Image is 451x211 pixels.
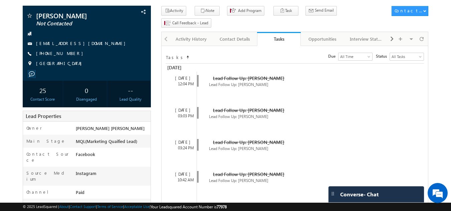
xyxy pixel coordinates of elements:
[36,40,129,46] a: [EMAIL_ADDRESS][DOMAIN_NAME]
[338,53,373,61] a: All Time
[376,53,390,59] span: Status
[109,3,126,19] div: Minimize live chat window
[172,20,208,26] span: Call Feedback - Lead
[26,202,66,208] label: Program Type
[238,8,261,14] span: Add Program
[36,12,115,19] span: [PERSON_NAME]
[11,35,28,44] img: d_60004797649_company_0_60004797649
[26,151,69,163] label: Contact Source
[97,204,123,209] a: Terms of Service
[9,62,122,158] textarea: Type your message and hit 'Enter'
[24,84,61,96] div: 25
[175,35,207,43] div: Activity History
[227,6,264,16] button: Add Program
[328,53,338,59] span: Due
[213,32,257,46] a: Contact Details
[395,8,423,14] div: Contact Actions
[170,32,213,46] a: Activity History
[340,191,379,197] span: Converse - Chat
[315,7,334,13] span: Send Email
[161,6,186,16] button: Activity
[36,60,85,67] span: [GEOGRAPHIC_DATA]
[68,96,105,102] div: Disengaged
[213,107,284,113] span: Lead Follow Up: [PERSON_NAME]
[26,189,54,195] label: Channel
[169,75,197,81] div: [DATE]
[35,35,112,44] div: Chat with us now
[330,191,335,196] img: carter-drag
[24,96,61,102] div: Contact Score
[124,204,150,209] a: Acceptable Use
[169,81,197,87] div: 12:04 PM
[262,36,296,42] div: Tasks
[23,204,227,210] span: © 2025 LeadSquared | | | | |
[217,204,227,209] span: 77978
[68,84,105,96] div: 0
[74,151,151,160] div: Facebook
[70,204,96,209] a: Contact Support
[74,170,151,179] div: Instagram
[36,20,115,27] span: Not Contacted
[186,53,189,59] span: Sort Timeline
[301,32,345,46] a: Opportunities
[169,145,197,151] div: 03:24 PM
[74,138,151,147] div: MQL(Marketing Quaified Lead)
[169,171,197,177] div: [DATE]
[390,54,422,60] span: All Tasks
[161,18,211,28] button: Call Feedback - Lead
[213,139,284,145] span: Lead Follow Up: [PERSON_NAME]
[339,54,371,60] span: All Time
[26,170,69,182] label: Source Medium
[257,32,301,46] a: Tasks
[306,35,339,43] div: Opportunities
[213,75,284,81] span: Lead Follow Up: [PERSON_NAME]
[36,50,86,57] span: [PHONE_NUMBER]
[195,6,220,16] button: Note
[209,146,268,151] span: Lead Follow Up: [PERSON_NAME]
[112,96,149,102] div: Lead Quality
[26,138,66,144] label: Main Stage
[166,53,186,61] td: Tasks
[305,6,337,16] button: Send Email
[213,171,284,177] span: Lead Follow Up: [PERSON_NAME]
[59,204,69,209] a: About
[26,125,42,131] label: Owner
[76,125,145,131] span: [PERSON_NAME] [PERSON_NAME]
[209,178,268,183] span: Lead Follow Up: [PERSON_NAME]
[112,84,149,96] div: --
[166,64,196,72] div: [DATE]
[74,189,151,198] div: Paid
[169,107,197,113] div: [DATE]
[392,6,428,16] button: Contact Actions
[169,139,197,145] div: [DATE]
[169,177,197,183] div: 10:42 AM
[151,204,227,209] span: Your Leadsquared Account Number is
[273,6,298,16] button: Task
[209,114,268,119] span: Lead Follow Up: [PERSON_NAME]
[91,164,121,173] em: Start Chat
[169,113,197,119] div: 03:03 PM
[390,53,424,61] a: All Tasks
[350,35,382,43] div: Interview Status
[345,32,388,46] a: Interview Status
[209,82,268,87] span: Lead Follow Up: [PERSON_NAME]
[26,113,61,119] span: Lead Properties
[219,35,251,43] div: Contact Details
